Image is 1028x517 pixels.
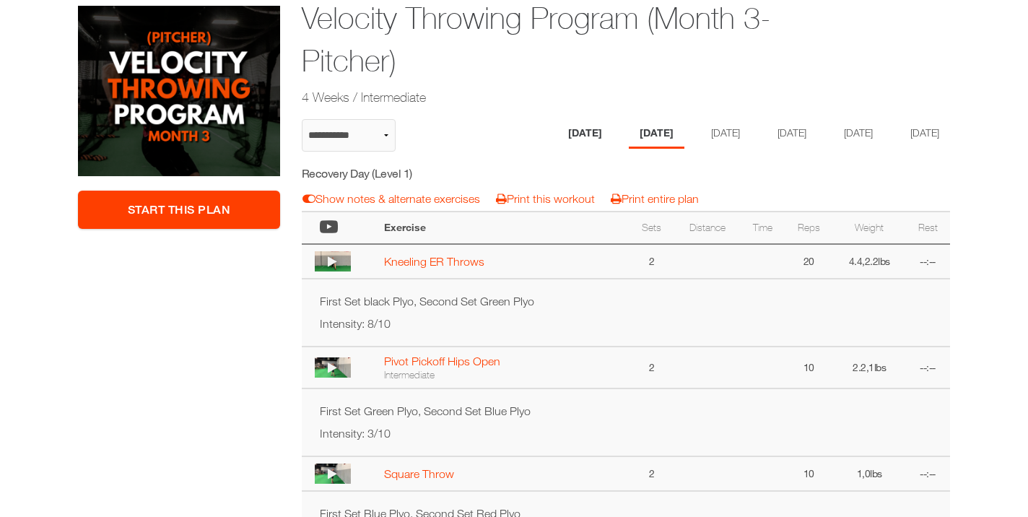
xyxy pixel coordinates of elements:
td: 1,0 [833,456,906,491]
th: Rest [905,212,950,244]
div: Intermediate [384,368,622,381]
td: 2.2,1 [833,347,906,388]
td: --:-- [905,456,950,491]
li: Day 4 [767,119,817,149]
li: Day 2 [629,119,684,149]
td: --:-- [905,244,950,279]
th: Distance [674,212,741,244]
a: Pivot Pickoff Hips Open [384,355,500,368]
img: thumbnail.png [315,357,351,378]
h2: 4 Weeks / Intermediate [302,88,839,106]
a: Kneeling ER Throws [384,255,484,268]
li: Day 1 [557,119,613,149]
li: Day 3 [700,119,751,149]
a: Print entire plan [611,192,699,205]
td: 4.4,2.2 [833,244,906,279]
img: thumbnail.png [315,464,351,484]
span: lbs [874,361,887,373]
td: 2 [630,456,674,491]
img: thumbnail.png [315,251,351,271]
img: Velocity Throwing Program (Month 3-Pitcher) [78,6,280,176]
li: Day 6 [899,119,950,149]
th: Time [740,212,785,244]
a: Start This Plan [78,191,280,229]
td: --:-- [905,347,950,388]
th: Weight [833,212,906,244]
p: First Set black Plyo, Second Set Green Plyo [320,294,933,309]
th: Sets [630,212,674,244]
a: Print this workout [496,192,595,205]
td: 2 [630,244,674,279]
td: 20 [785,244,833,279]
h5: Recovery Day (Level 1) [302,165,559,181]
p: Intensity: 3/10 [320,426,933,441]
td: 2 [630,347,674,388]
a: Square Throw [384,467,454,480]
span: lbs [870,467,882,479]
th: Reps [785,212,833,244]
p: First Set Green Plyo, Second Set Blue Plyo [320,404,933,419]
span: lbs [878,255,890,267]
li: Day 5 [833,119,884,149]
td: 10 [785,347,833,388]
th: Exercise [377,212,630,244]
td: 10 [785,456,833,491]
a: Show notes & alternate exercises [302,192,480,205]
p: Intensity: 8/10 [320,316,933,331]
